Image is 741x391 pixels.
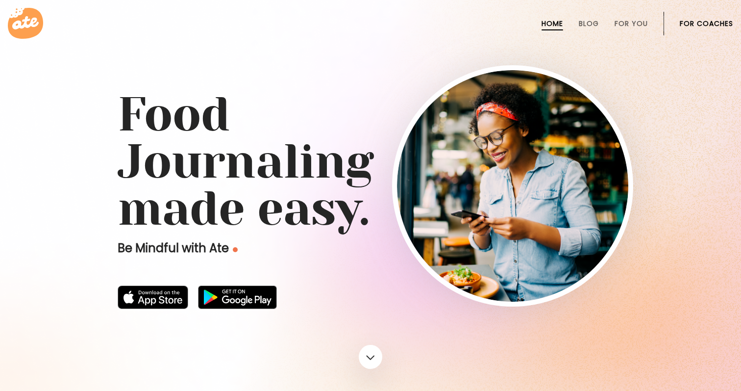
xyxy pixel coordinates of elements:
[118,240,392,256] p: Be Mindful with Ate
[118,91,623,233] h1: Food Journaling made easy.
[680,20,733,27] a: For Coaches
[198,286,277,309] img: badge-download-google.png
[118,286,188,309] img: badge-download-apple.svg
[397,70,628,302] img: home-hero-img-rounded.png
[579,20,599,27] a: Blog
[615,20,648,27] a: For You
[542,20,563,27] a: Home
